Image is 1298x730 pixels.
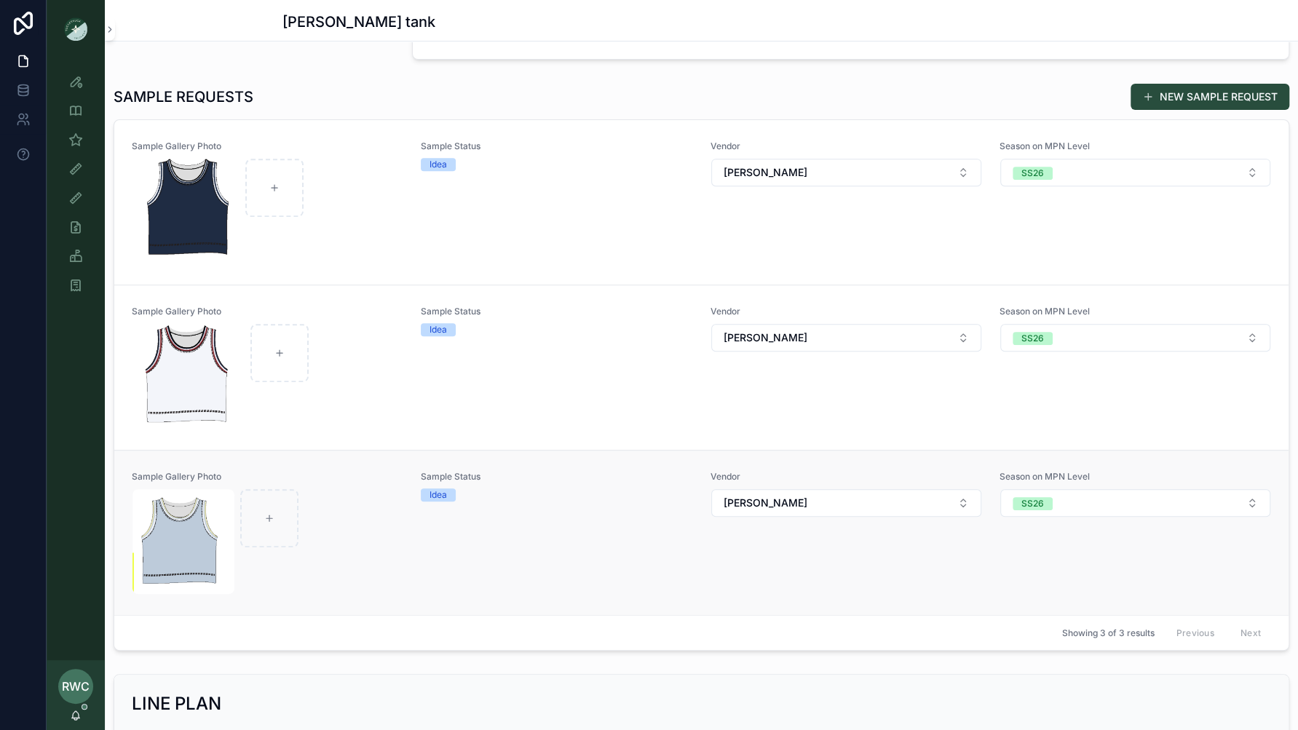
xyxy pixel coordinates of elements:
div: SS26 [1021,332,1044,345]
span: Season on MPN Level [1000,140,1271,152]
div: SS26 [1021,497,1044,510]
button: Select Button [711,324,981,352]
span: [PERSON_NAME] [724,496,807,510]
span: Vendor [711,471,982,483]
span: Vendor [711,140,982,152]
span: Showing 3 of 3 results [1061,627,1154,639]
span: RWC [62,678,90,695]
h2: LINE PLAN [132,692,221,715]
img: Screenshot-2025-09-03-at-8.29.27-PM.png [132,324,245,429]
div: scrollable content [47,58,105,317]
div: SS26 [1021,167,1044,180]
img: Screenshot-2025-09-03-at-8.30.00-PM.png [132,159,240,263]
div: Idea [430,158,447,171]
button: Select Button [711,159,981,186]
img: Screenshot-2025-09-03-at-8.28.49-PM.png [132,489,234,594]
span: Sample Status [421,140,692,152]
span: [PERSON_NAME] [724,330,807,345]
button: Select Button [1000,324,1270,352]
span: Sample Gallery Photo [132,306,403,317]
h1: [PERSON_NAME] tank [282,12,435,32]
button: NEW SAMPLE REQUEST [1131,84,1289,110]
span: Sample Status [421,306,692,317]
span: Season on MPN Level [1000,471,1271,483]
span: Sample Gallery Photo [132,471,403,483]
span: Sample Status [421,471,692,483]
span: Season on MPN Level [1000,306,1271,317]
span: Vendor [711,306,982,317]
span: Sample Gallery Photo [132,140,403,152]
div: Idea [430,488,447,501]
img: App logo [64,17,87,41]
div: Idea [430,323,447,336]
a: Sample Gallery PhotoScreenshot-2025-09-03-at-8.30.00-PM.pngSample StatusIdeaVendorSelect ButtonSe... [114,120,1289,285]
button: Select Button [711,489,981,517]
a: Sample Gallery PhotoScreenshot-2025-09-03-at-8.28.49-PM.pngSample StatusIdeaVendorSelect ButtonSe... [114,450,1289,615]
h1: SAMPLE REQUESTS [114,87,253,107]
button: Select Button [1000,159,1270,186]
button: Select Button [1000,489,1270,517]
span: [PERSON_NAME] [724,165,807,180]
a: Sample Gallery PhotoScreenshot-2025-09-03-at-8.29.27-PM.pngSample StatusIdeaVendorSelect ButtonSe... [114,285,1289,450]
